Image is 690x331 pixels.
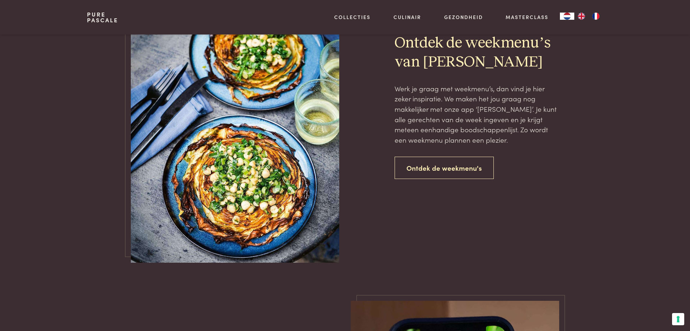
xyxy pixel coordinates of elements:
p: Werk je graag met weekmenu’s, dan vind je hier zeker inspiratie. We maken het jou graag nog makke... [395,83,559,145]
a: Gezondheid [444,13,483,21]
a: Collecties [334,13,371,21]
ul: Language list [574,13,603,20]
aside: Language selected: Nederlands [560,13,603,20]
a: FR [589,13,603,20]
a: EN [574,13,589,20]
div: Language [560,13,574,20]
a: NL [560,13,574,20]
a: PurePascale [87,12,118,23]
a: Ontdek de weekmenu's [395,157,494,179]
h2: Ontdek de weekmenu’s van [PERSON_NAME] [395,34,559,72]
a: Culinair [394,13,421,21]
button: Uw voorkeuren voor toestemming voor trackingtechnologieën [672,313,684,325]
a: Masterclass [506,13,548,21]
